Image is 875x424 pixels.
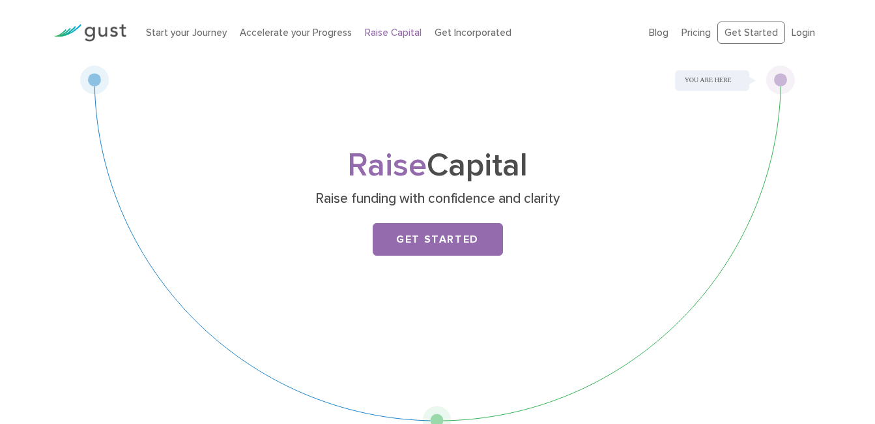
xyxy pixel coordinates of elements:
[185,190,690,208] p: Raise funding with confidence and clarity
[53,24,126,42] img: Gust Logo
[373,223,503,256] a: Get Started
[146,27,227,38] a: Start your Journey
[649,27,668,38] a: Blog
[365,27,422,38] a: Raise Capital
[435,27,511,38] a: Get Incorporated
[681,27,711,38] a: Pricing
[347,146,427,185] span: Raise
[792,27,815,38] a: Login
[717,22,785,44] a: Get Started
[180,151,695,181] h1: Capital
[240,27,352,38] a: Accelerate your Progress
